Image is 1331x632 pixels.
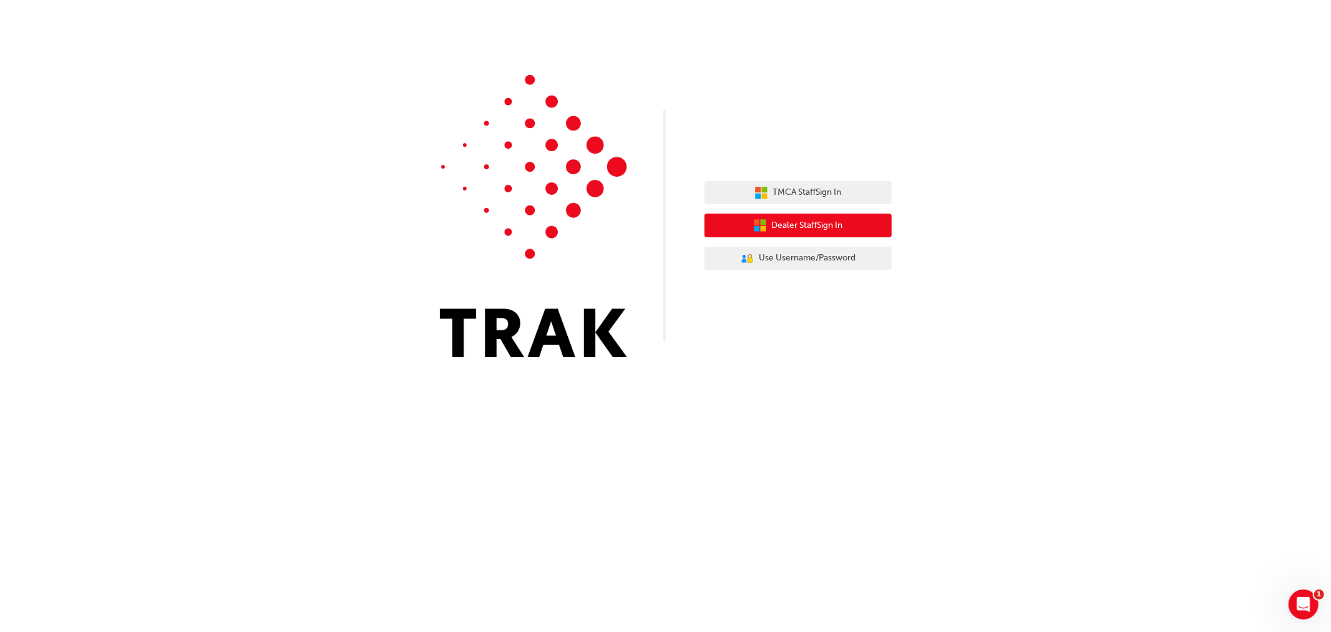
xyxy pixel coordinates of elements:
span: Use Username/Password [759,251,856,265]
button: Use Username/Password [705,247,892,270]
span: Dealer Staff Sign In [772,219,843,233]
img: Trak [440,75,627,357]
span: TMCA Staff Sign In [773,185,842,200]
span: 1 [1314,590,1324,600]
iframe: Intercom live chat [1289,590,1319,620]
button: Dealer StaffSign In [705,214,892,237]
button: TMCA StaffSign In [705,181,892,205]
